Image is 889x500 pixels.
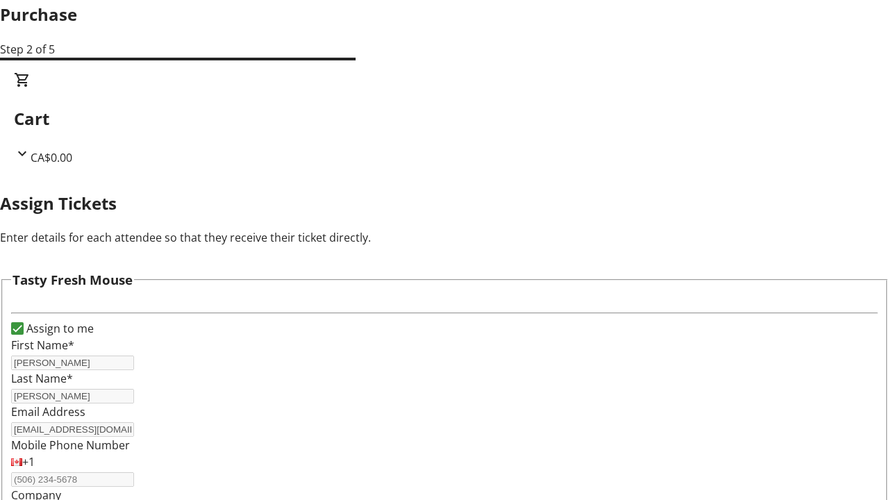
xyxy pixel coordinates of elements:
label: Last Name* [11,371,73,386]
label: Assign to me [24,320,94,337]
label: Email Address [11,404,85,419]
span: CA$0.00 [31,150,72,165]
label: Mobile Phone Number [11,437,130,453]
h3: Tasty Fresh Mouse [13,270,133,290]
input: (506) 234-5678 [11,472,134,487]
div: CartCA$0.00 [14,72,875,166]
label: First Name* [11,337,74,353]
h2: Cart [14,106,875,131]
